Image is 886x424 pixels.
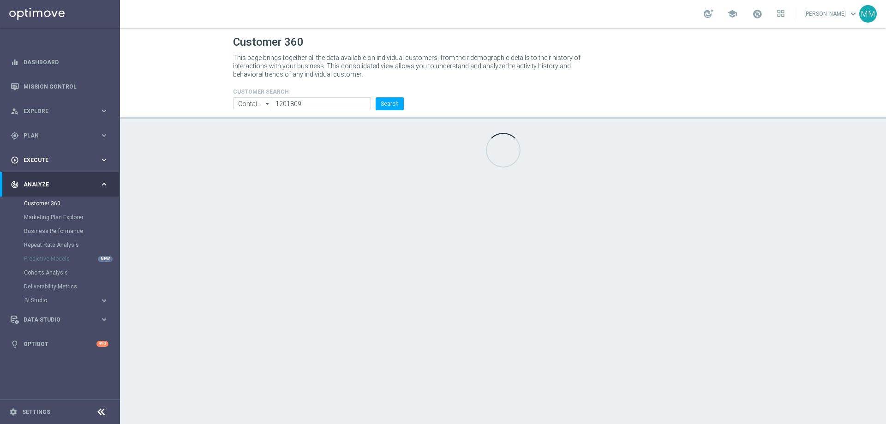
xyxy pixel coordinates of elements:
input: Enter CID, Email, name or phone [273,97,371,110]
div: Predictive Models [24,252,119,266]
i: play_circle_outline [11,156,19,164]
div: BI Studio [24,298,100,303]
div: MM [859,5,877,23]
i: keyboard_arrow_right [100,296,108,305]
button: BI Studio keyboard_arrow_right [24,297,109,304]
a: Cohorts Analysis [24,269,96,276]
div: Plan [11,131,100,140]
button: Search [376,97,404,110]
div: NEW [98,256,113,262]
div: Analyze [11,180,100,189]
span: BI Studio [24,298,90,303]
a: [PERSON_NAME]keyboard_arrow_down [803,7,859,21]
span: school [727,9,737,19]
div: Business Performance [24,224,119,238]
div: Deliverability Metrics [24,280,119,293]
a: Customer 360 [24,200,96,207]
div: BI Studio [24,293,119,307]
a: Business Performance [24,227,96,235]
span: Analyze [24,182,100,187]
button: track_changes Analyze keyboard_arrow_right [10,181,109,188]
div: Data Studio [11,316,100,324]
i: keyboard_arrow_right [100,107,108,115]
p: This page brings together all the data available on individual customers, from their demographic ... [233,54,588,78]
div: +10 [96,341,108,347]
i: lightbulb [11,340,19,348]
i: keyboard_arrow_right [100,315,108,324]
a: Marketing Plan Explorer [24,214,96,221]
div: Mission Control [11,74,108,99]
div: Execute [11,156,100,164]
i: keyboard_arrow_right [100,131,108,140]
span: keyboard_arrow_down [848,9,858,19]
i: equalizer [11,58,19,66]
h1: Customer 360 [233,36,773,49]
button: gps_fixed Plan keyboard_arrow_right [10,132,109,139]
div: Marketing Plan Explorer [24,210,119,224]
span: Plan [24,133,100,138]
input: Contains [233,97,273,110]
button: Data Studio keyboard_arrow_right [10,316,109,323]
a: Optibot [24,332,96,356]
i: person_search [11,107,19,115]
button: Mission Control [10,83,109,90]
a: Settings [22,409,50,415]
i: keyboard_arrow_right [100,155,108,164]
div: Customer 360 [24,197,119,210]
a: Dashboard [24,50,108,74]
button: lightbulb Optibot +10 [10,340,109,348]
div: Explore [11,107,100,115]
h4: CUSTOMER SEARCH [233,89,404,95]
a: Mission Control [24,74,108,99]
div: Cohorts Analysis [24,266,119,280]
div: Optibot [11,332,108,356]
a: Deliverability Metrics [24,283,96,290]
button: equalizer Dashboard [10,59,109,66]
i: keyboard_arrow_right [100,180,108,189]
i: settings [9,408,18,416]
i: gps_fixed [11,131,19,140]
a: Repeat Rate Analysis [24,241,96,249]
div: Repeat Rate Analysis [24,238,119,252]
div: Dashboard [11,50,108,74]
span: Execute [24,157,100,163]
span: Explore [24,108,100,114]
i: arrow_drop_down [263,98,272,110]
span: Data Studio [24,317,100,322]
i: track_changes [11,180,19,189]
button: play_circle_outline Execute keyboard_arrow_right [10,156,109,164]
button: person_search Explore keyboard_arrow_right [10,107,109,115]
